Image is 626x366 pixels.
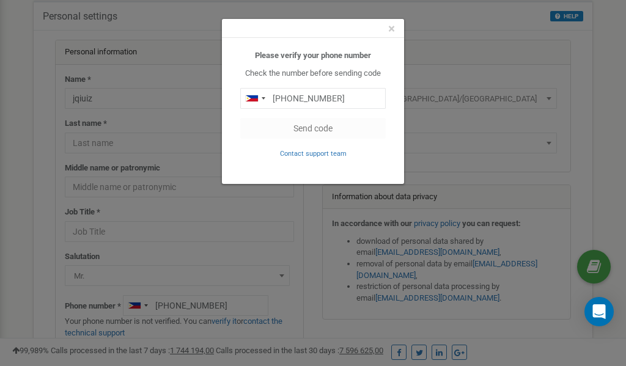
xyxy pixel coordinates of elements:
[388,21,395,36] span: ×
[240,118,386,139] button: Send code
[280,148,347,158] a: Contact support team
[241,89,269,108] div: Telephone country code
[388,23,395,35] button: Close
[240,88,386,109] input: 0905 123 4567
[280,150,347,158] small: Contact support team
[584,297,614,326] div: Open Intercom Messenger
[255,51,371,60] b: Please verify your phone number
[240,68,386,79] p: Check the number before sending code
